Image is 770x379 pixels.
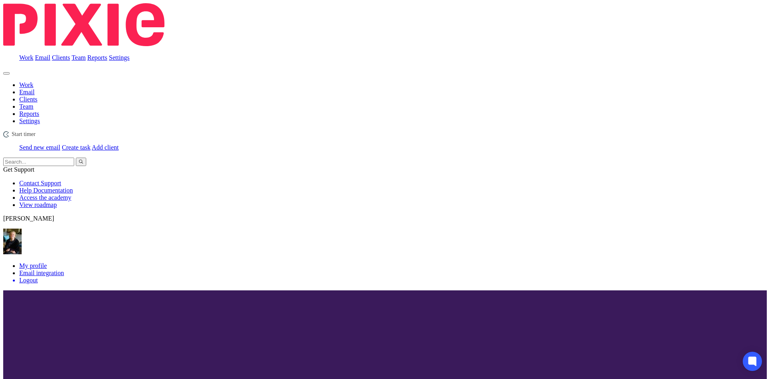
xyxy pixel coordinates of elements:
[62,144,91,151] a: Create task
[76,158,86,166] button: Search
[3,158,74,166] input: Search
[52,54,70,61] a: Clients
[19,103,33,110] a: Team
[19,144,60,151] a: Send new email
[12,131,36,138] span: Start timer
[19,89,34,95] a: Email
[3,166,34,173] span: Get Support
[19,187,73,194] a: Help Documentation
[3,229,22,254] img: nicky-partington.jpg
[71,54,85,61] a: Team
[19,194,71,201] a: Access the academy
[3,131,767,138] div: Pervasid Limited
[3,3,164,46] img: Pixie
[19,54,33,61] a: Work
[19,180,61,186] a: Contact Support
[3,215,767,222] p: [PERSON_NAME]
[109,54,130,61] a: Settings
[19,96,37,103] a: Clients
[87,54,107,61] a: Reports
[92,144,119,151] a: Add client
[19,277,38,284] span: Logout
[19,118,40,124] a: Settings
[19,270,64,276] a: Email integration
[19,201,57,208] a: View roadmap
[19,277,767,284] a: Logout
[19,262,47,269] a: My profile
[19,110,39,117] a: Reports
[19,81,33,88] a: Work
[35,54,50,61] a: Email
